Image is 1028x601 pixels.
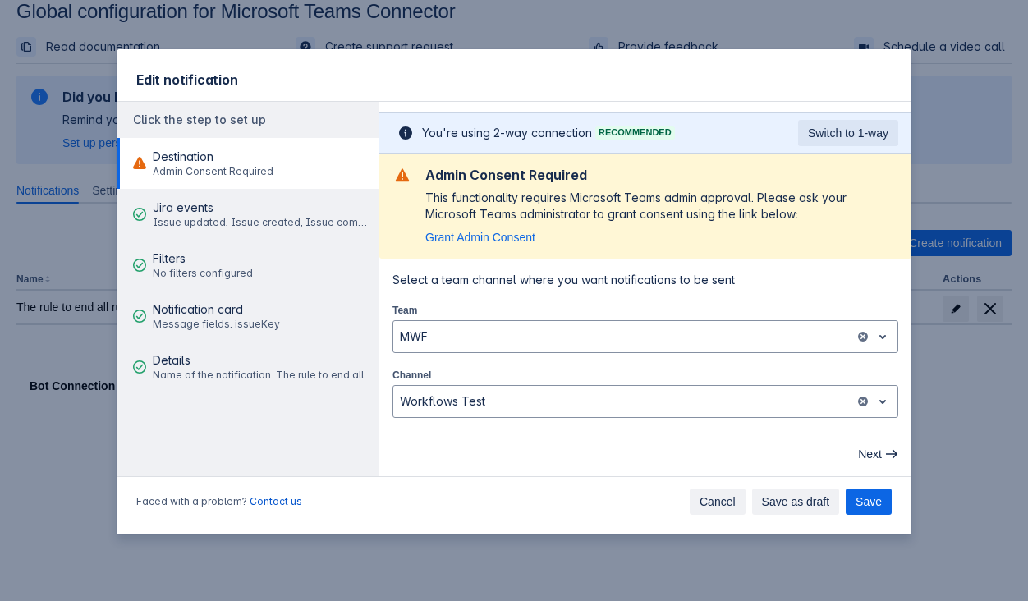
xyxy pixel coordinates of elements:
[153,216,374,229] span: Issue updated, Issue created, Issue commented
[848,441,905,467] button: Next
[153,149,273,165] span: Destination
[425,229,535,245] a: Grant Admin Consent
[133,208,146,221] span: good
[808,120,888,146] span: Switch to 1-way
[392,272,898,288] span: Select a team channel where you want notifications to be sent
[133,112,266,126] span: Click the step to set up
[153,267,253,280] span: No filters configured
[425,190,898,223] div: This functionality requires Microsoft Teams admin approval. Please ask your Microsoft Teams admin...
[133,310,146,323] span: good
[136,71,238,88] span: Edit notification
[856,489,882,515] span: Save
[392,369,431,382] label: Channel
[153,250,253,267] span: Filters
[153,352,374,369] span: Details
[392,165,412,185] span: warning
[873,392,893,411] span: open
[153,200,374,216] span: Jira events
[846,489,892,515] button: Save
[425,231,535,244] span: Grant Admin Consent
[392,304,417,317] label: Team
[422,125,592,141] span: You're using 2-way connection
[133,157,146,170] span: warn
[690,489,746,515] button: Cancel
[133,259,146,272] span: good
[425,167,898,183] h2: Admin Consent Required
[133,360,146,374] span: good
[250,495,302,507] a: Contact us
[700,489,736,515] span: Cancel
[856,395,870,408] button: clear
[153,165,273,178] span: Admin Consent Required
[762,489,830,515] span: Save as draft
[856,330,870,343] button: clear
[153,318,280,331] span: Message fields: issueKey
[873,327,893,346] span: open
[752,489,840,515] button: Save as draft
[136,495,302,508] span: Faced with a problem?
[595,128,675,137] span: Recommended
[153,369,374,382] span: Name of the notification: The rule to end all rules
[798,120,898,146] button: Switch to 1-way
[153,301,280,318] span: Notification card
[858,441,882,467] span: Next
